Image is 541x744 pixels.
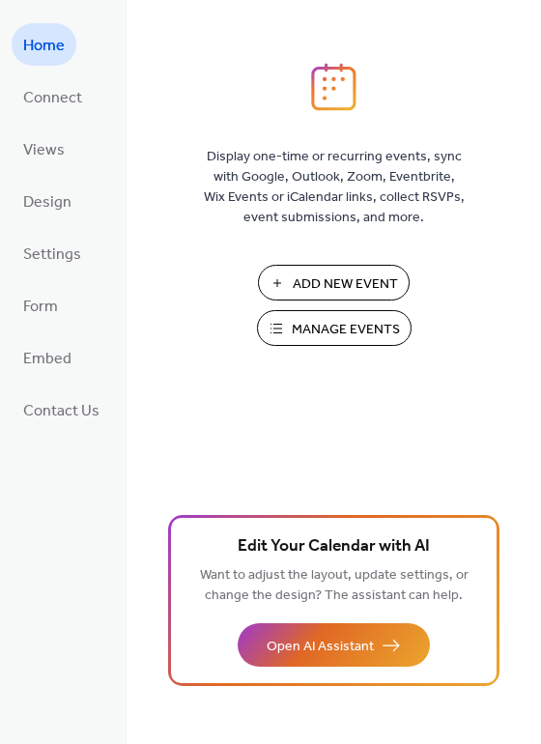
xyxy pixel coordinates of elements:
span: Open AI Assistant [267,637,374,657]
span: Embed [23,344,71,375]
button: Open AI Assistant [238,623,430,667]
span: Want to adjust the layout, update settings, or change the design? The assistant can help. [200,562,469,609]
span: Design [23,187,71,218]
span: Manage Events [292,320,400,340]
a: Embed [12,336,83,379]
img: logo_icon.svg [311,63,356,111]
span: Display one-time or recurring events, sync with Google, Outlook, Zoom, Eventbrite, Wix Events or ... [204,147,465,228]
span: Settings [23,240,81,271]
span: Add New Event [293,274,398,295]
button: Add New Event [258,265,410,300]
span: Views [23,135,65,166]
a: Views [12,128,76,170]
a: Design [12,180,83,222]
a: Contact Us [12,388,111,431]
span: Contact Us [23,396,100,427]
span: Connect [23,83,82,114]
span: Home [23,31,65,62]
button: Manage Events [257,310,412,346]
a: Settings [12,232,93,274]
span: Edit Your Calendar with AI [238,533,430,560]
a: Connect [12,75,94,118]
a: Home [12,23,76,66]
a: Form [12,284,70,327]
span: Form [23,292,58,323]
